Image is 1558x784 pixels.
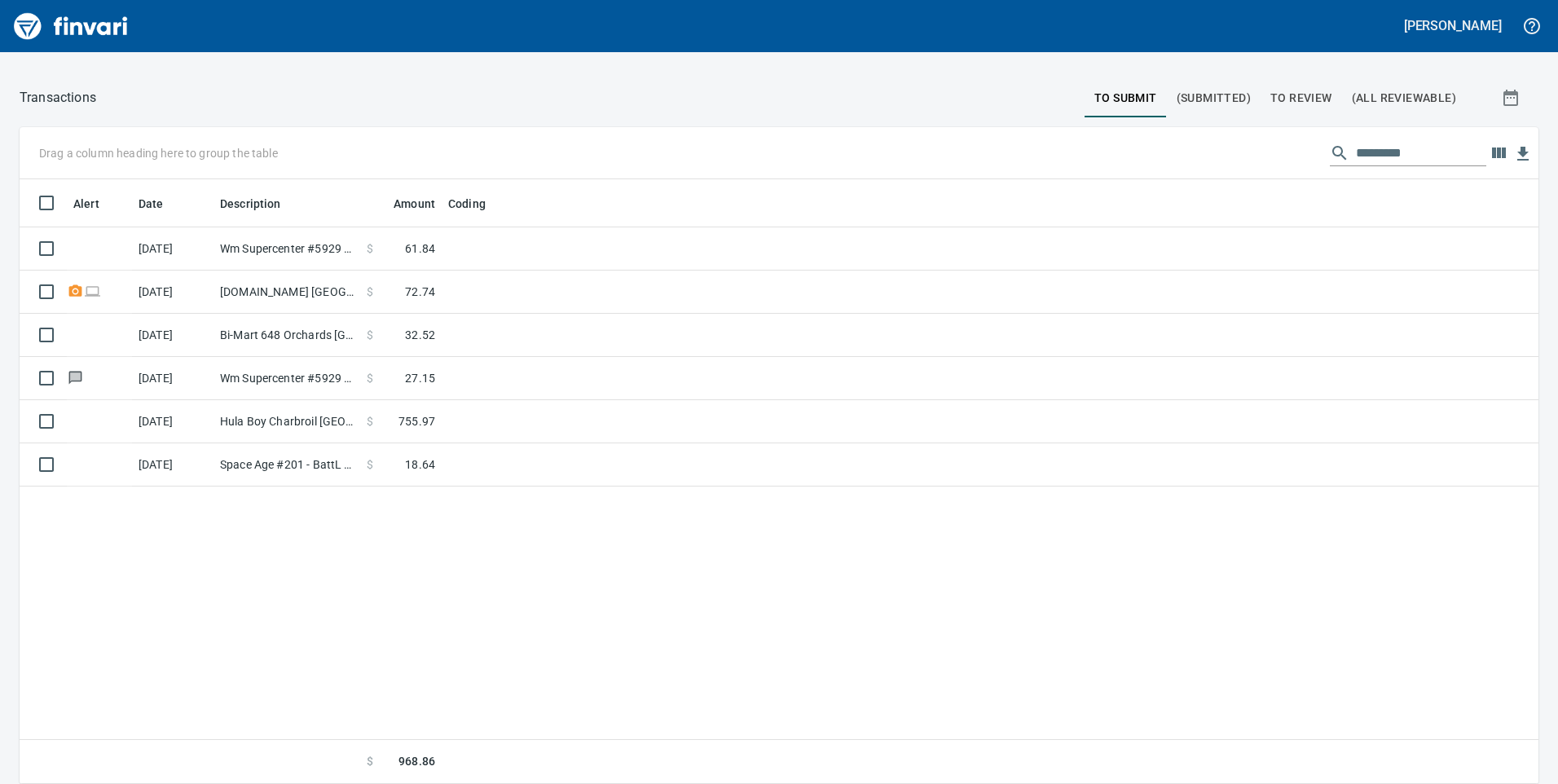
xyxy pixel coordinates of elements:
span: 27.15 [405,370,435,386]
span: $ [367,284,373,300]
span: Amount [372,194,435,214]
button: Show transactions within a particular date range [1486,78,1538,117]
span: Has messages [67,372,84,383]
span: $ [367,327,373,343]
span: 18.64 [405,456,435,473]
span: Coding [448,194,507,214]
td: Wm Supercenter #5929 [GEOGRAPHIC_DATA] [213,357,360,400]
span: Alert [73,194,121,214]
td: [DOMAIN_NAME] [GEOGRAPHIC_DATA] [213,271,360,314]
p: Transactions [20,88,96,108]
td: [DATE] [132,357,213,400]
span: Online transaction [84,286,101,297]
span: 32.52 [405,327,435,343]
h5: [PERSON_NAME] [1404,17,1502,34]
span: Receipt Required [67,286,84,297]
span: $ [367,456,373,473]
button: Choose columns to display [1486,141,1511,165]
button: [PERSON_NAME] [1400,13,1506,38]
td: [DATE] [132,314,213,357]
p: Drag a column heading here to group the table [39,145,278,161]
td: [DATE] [132,443,213,487]
span: Alert [73,194,99,214]
span: $ [367,413,373,429]
td: Wm Supercenter #5929 [GEOGRAPHIC_DATA] [213,227,360,271]
td: Space Age #201 - BattL Battle Ground [GEOGRAPHIC_DATA] [213,443,360,487]
span: 968.86 [398,753,435,770]
span: Amount [394,194,435,214]
span: Description [220,194,281,214]
span: (All Reviewable) [1352,88,1456,108]
span: To Submit [1094,88,1157,108]
span: $ [367,753,373,770]
td: Bi-Mart 648 Orchards [GEOGRAPHIC_DATA] [213,314,360,357]
span: 61.84 [405,240,435,257]
button: Download Table [1511,142,1535,166]
span: $ [367,370,373,386]
nav: breadcrumb [20,88,96,108]
td: [DATE] [132,400,213,443]
span: Date [139,194,185,214]
span: (Submitted) [1177,88,1251,108]
td: [DATE] [132,271,213,314]
span: 72.74 [405,284,435,300]
span: Coding [448,194,486,214]
span: Date [139,194,164,214]
span: $ [367,240,373,257]
span: Description [220,194,302,214]
span: 755.97 [398,413,435,429]
span: To Review [1270,88,1332,108]
td: Hula Boy Charbroil [GEOGRAPHIC_DATA] [GEOGRAPHIC_DATA] [213,400,360,443]
td: [DATE] [132,227,213,271]
img: Finvari [10,7,132,46]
